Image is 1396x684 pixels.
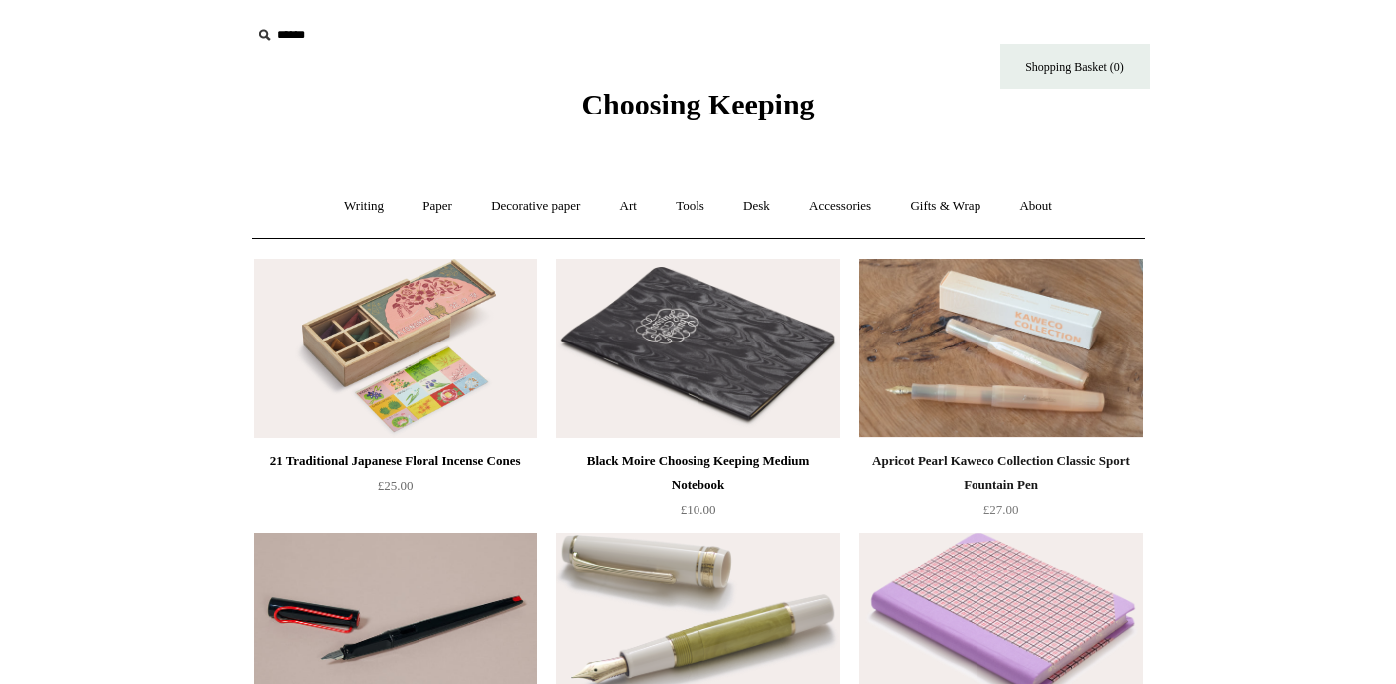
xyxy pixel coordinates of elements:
a: 21 Traditional Japanese Floral Incense Cones £25.00 [254,449,537,531]
img: 21 Traditional Japanese Floral Incense Cones [254,259,537,438]
a: Apricot Pearl Kaweco Collection Classic Sport Fountain Pen Apricot Pearl Kaweco Collection Classi... [859,259,1142,438]
a: Tools [658,180,722,233]
div: Black Moire Choosing Keeping Medium Notebook [561,449,834,497]
a: Writing [326,180,402,233]
span: £27.00 [983,502,1019,517]
a: Paper [405,180,470,233]
a: Shopping Basket (0) [1000,44,1150,89]
a: Choosing Keeping [581,104,814,117]
a: Art [602,180,655,233]
a: Black Moire Choosing Keeping Medium Notebook £10.00 [556,449,839,531]
a: Black Moire Choosing Keeping Medium Notebook Black Moire Choosing Keeping Medium Notebook [556,259,839,438]
a: Accessories [791,180,889,233]
div: Apricot Pearl Kaweco Collection Classic Sport Fountain Pen [864,449,1137,497]
a: 21 Traditional Japanese Floral Incense Cones 21 Traditional Japanese Floral Incense Cones [254,259,537,438]
a: About [1001,180,1070,233]
img: Black Moire Choosing Keeping Medium Notebook [556,259,839,438]
span: £25.00 [378,478,414,493]
div: 21 Traditional Japanese Floral Incense Cones [259,449,532,473]
a: Apricot Pearl Kaweco Collection Classic Sport Fountain Pen £27.00 [859,449,1142,531]
span: Choosing Keeping [581,88,814,120]
span: £10.00 [681,502,716,517]
img: Apricot Pearl Kaweco Collection Classic Sport Fountain Pen [859,259,1142,438]
a: Gifts & Wrap [892,180,998,233]
a: Decorative paper [473,180,598,233]
a: Desk [725,180,788,233]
